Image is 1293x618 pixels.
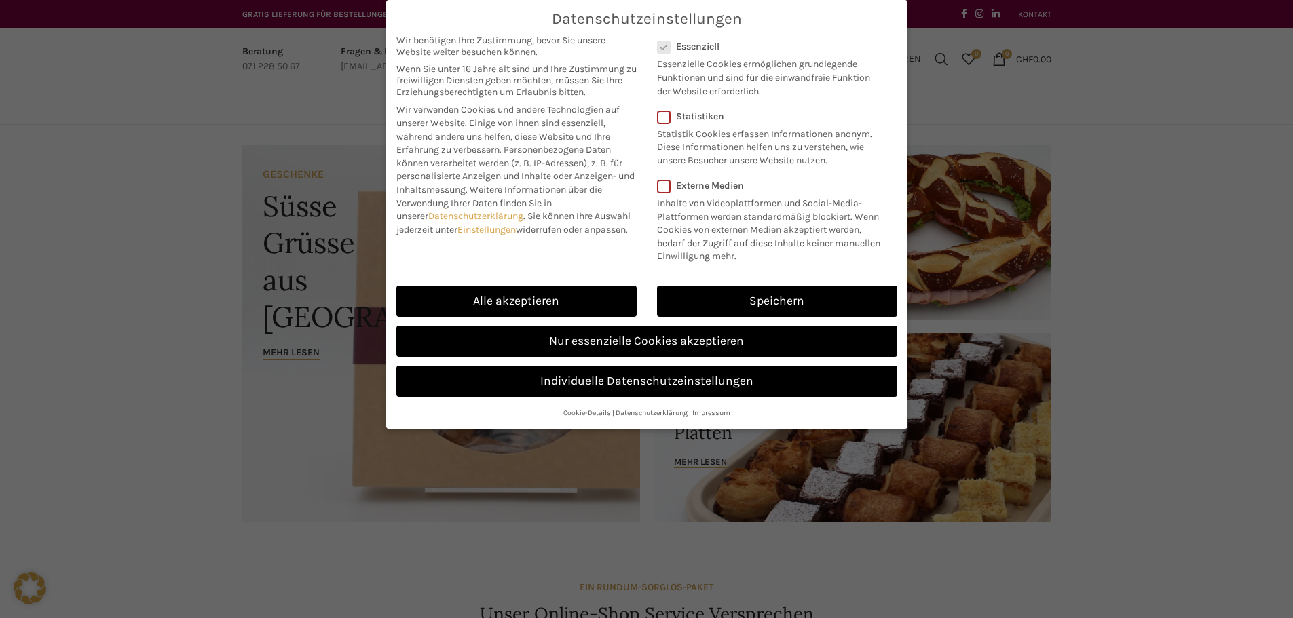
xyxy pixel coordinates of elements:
label: Statistiken [657,111,880,122]
a: Impressum [692,408,730,417]
a: Individuelle Datenschutzeinstellungen [396,366,897,397]
span: Datenschutzeinstellungen [552,10,742,28]
label: Essenziell [657,41,880,52]
span: Wir verwenden Cookies und andere Technologien auf unserer Website. Einige von ihnen sind essenzie... [396,104,620,155]
a: Nur essenzielle Cookies akzeptieren [396,326,897,357]
p: Essenzielle Cookies ermöglichen grundlegende Funktionen und sind für die einwandfreie Funktion de... [657,52,880,98]
span: Personenbezogene Daten können verarbeitet werden (z. B. IP-Adressen), z. B. für personalisierte A... [396,144,635,195]
label: Externe Medien [657,180,888,191]
span: Wir benötigen Ihre Zustimmung, bevor Sie unsere Website weiter besuchen können. [396,35,637,58]
span: Weitere Informationen über die Verwendung Ihrer Daten finden Sie in unserer . [396,184,602,222]
p: Inhalte von Videoplattformen und Social-Media-Plattformen werden standardmäßig blockiert. Wenn Co... [657,191,888,263]
a: Speichern [657,286,897,317]
a: Datenschutzerklärung [616,408,688,417]
span: Wenn Sie unter 16 Jahre alt sind und Ihre Zustimmung zu freiwilligen Diensten geben möchten, müss... [396,63,637,98]
a: Datenschutzerklärung [428,210,523,222]
a: Einstellungen [457,224,516,235]
p: Statistik Cookies erfassen Informationen anonym. Diese Informationen helfen uns zu verstehen, wie... [657,122,880,168]
a: Cookie-Details [563,408,611,417]
span: Sie können Ihre Auswahl jederzeit unter widerrufen oder anpassen. [396,210,631,235]
a: Alle akzeptieren [396,286,637,317]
